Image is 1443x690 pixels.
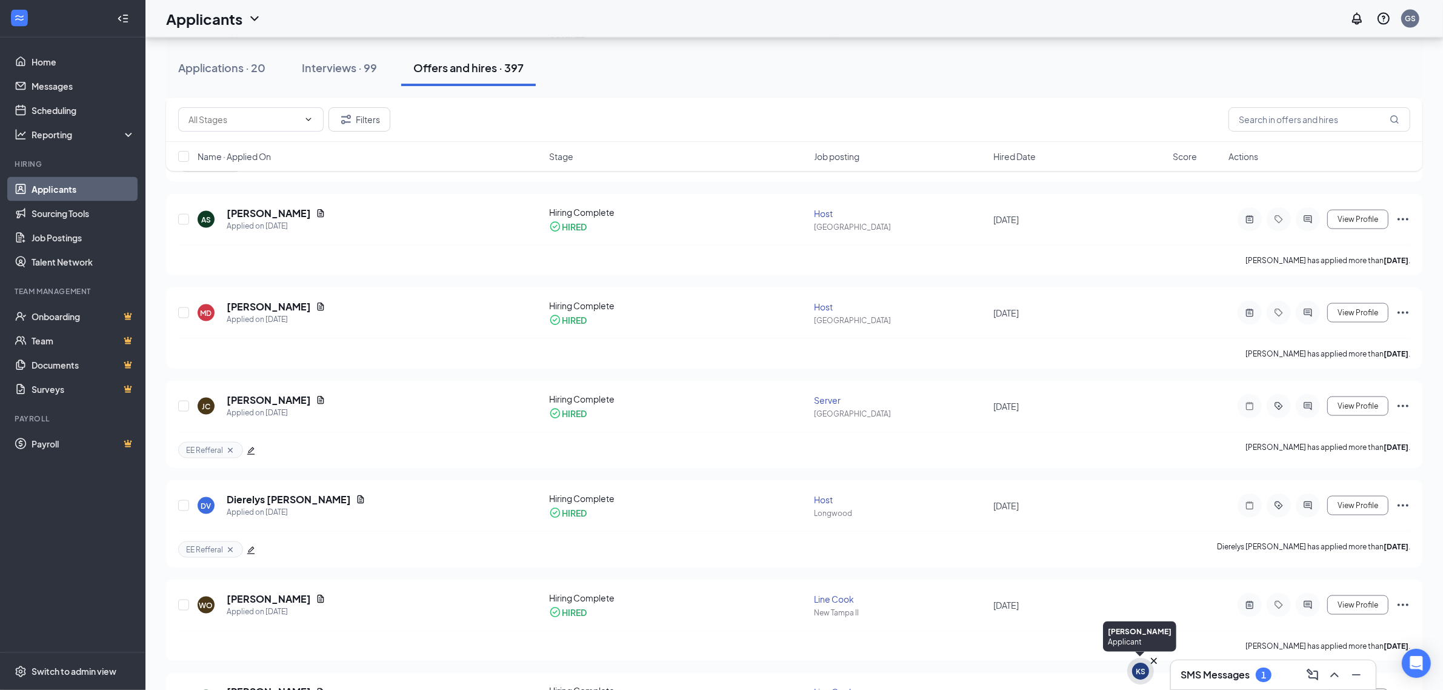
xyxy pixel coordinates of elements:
div: JC [202,401,210,412]
div: [GEOGRAPHIC_DATA] [815,315,987,326]
span: EE Refferal [186,544,223,555]
a: Job Postings [32,226,135,250]
span: [DATE] [993,401,1019,412]
span: View Profile [1338,501,1378,510]
a: Talent Network [32,250,135,274]
div: Applied on [DATE] [227,313,325,326]
svg: Cross [225,446,235,455]
svg: Document [316,302,325,312]
span: [DATE] [993,214,1019,225]
span: View Profile [1338,402,1378,410]
span: Actions [1228,150,1258,162]
button: View Profile [1327,595,1388,615]
svg: Document [356,495,365,504]
h3: SMS Messages [1181,668,1250,682]
svg: Tag [1271,215,1286,224]
button: ComposeMessage [1303,665,1322,685]
div: Applied on [DATE] [227,606,325,618]
div: Longwood [815,508,987,518]
svg: Collapse [117,13,129,25]
svg: ActiveChat [1301,401,1315,411]
svg: QuestionInfo [1376,12,1391,26]
svg: Tag [1271,600,1286,610]
svg: Ellipses [1396,399,1410,414]
div: Hiring [15,159,133,169]
span: View Profile [1338,309,1378,317]
b: [DATE] [1384,542,1408,551]
span: Job posting [815,150,860,162]
button: Filter Filters [328,107,390,132]
div: Payroll [15,414,133,424]
svg: Notifications [1350,12,1364,26]
svg: Note [1242,501,1257,511]
button: ChevronUp [1325,665,1344,685]
p: [PERSON_NAME] has applied more than . [1245,641,1410,651]
span: [DATE] [993,500,1019,511]
button: View Profile [1327,496,1388,515]
span: View Profile [1338,215,1378,224]
svg: Document [316,594,325,604]
p: Dierelys [PERSON_NAME] has applied more than . [1217,541,1410,558]
p: [PERSON_NAME] has applied more than . [1245,255,1410,266]
h5: [PERSON_NAME] [227,592,311,606]
input: All Stages [188,113,299,126]
span: Name · Applied On [198,150,271,162]
svg: Filter [339,112,353,127]
svg: ActiveNote [1242,600,1257,610]
span: EE Refferal [186,445,223,455]
a: TeamCrown [32,329,135,353]
div: [PERSON_NAME] [1108,626,1171,637]
div: KS [1136,666,1145,677]
b: [DATE] [1384,443,1408,452]
div: GS [1405,13,1416,24]
svg: Ellipses [1396,306,1410,320]
svg: Ellipses [1396,212,1410,227]
svg: ChevronUp [1327,668,1342,682]
div: [GEOGRAPHIC_DATA] [815,222,987,232]
div: Interviews · 99 [302,60,377,75]
svg: Analysis [15,129,27,141]
p: [PERSON_NAME] has applied more than . [1245,442,1410,458]
svg: ChevronDown [304,115,313,124]
svg: CheckmarkCircle [549,314,561,326]
svg: Cross [1148,655,1160,667]
div: Host [815,207,987,219]
div: 1 [1261,670,1266,680]
span: Score [1173,150,1197,162]
a: DocumentsCrown [32,353,135,377]
svg: Minimize [1349,668,1364,682]
a: Sourcing Tools [32,201,135,226]
div: Hiring Complete [549,206,807,218]
button: View Profile [1327,210,1388,229]
h5: Dierelys [PERSON_NAME] [227,493,351,506]
input: Search in offers and hires [1228,107,1410,132]
svg: WorkstreamLogo [13,12,25,24]
svg: CheckmarkCircle [549,606,561,618]
div: Applicant [1108,637,1171,647]
div: HIRED [562,221,587,233]
div: AS [201,215,211,225]
svg: ChevronDown [247,12,262,26]
svg: Ellipses [1396,598,1410,612]
div: Applications · 20 [178,60,265,75]
span: edit [247,447,255,455]
a: Home [32,50,135,74]
span: Hired Date [993,150,1036,162]
button: View Profile [1327,397,1388,416]
p: [PERSON_NAME] has applied more than . [1245,349,1410,359]
svg: Settings [15,666,27,678]
div: Hiring Complete [549,592,807,604]
a: SurveysCrown [32,377,135,401]
div: Hiring Complete [549,300,807,312]
svg: MagnifyingGlass [1390,115,1399,124]
div: Applied on [DATE] [227,407,325,419]
button: View Profile [1327,303,1388,323]
a: PayrollCrown [32,432,135,456]
div: DV [201,501,212,511]
b: [DATE] [1384,641,1408,651]
span: Stage [549,150,573,162]
a: Messages [32,74,135,98]
h5: [PERSON_NAME] [227,207,311,220]
b: [DATE] [1384,349,1408,358]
